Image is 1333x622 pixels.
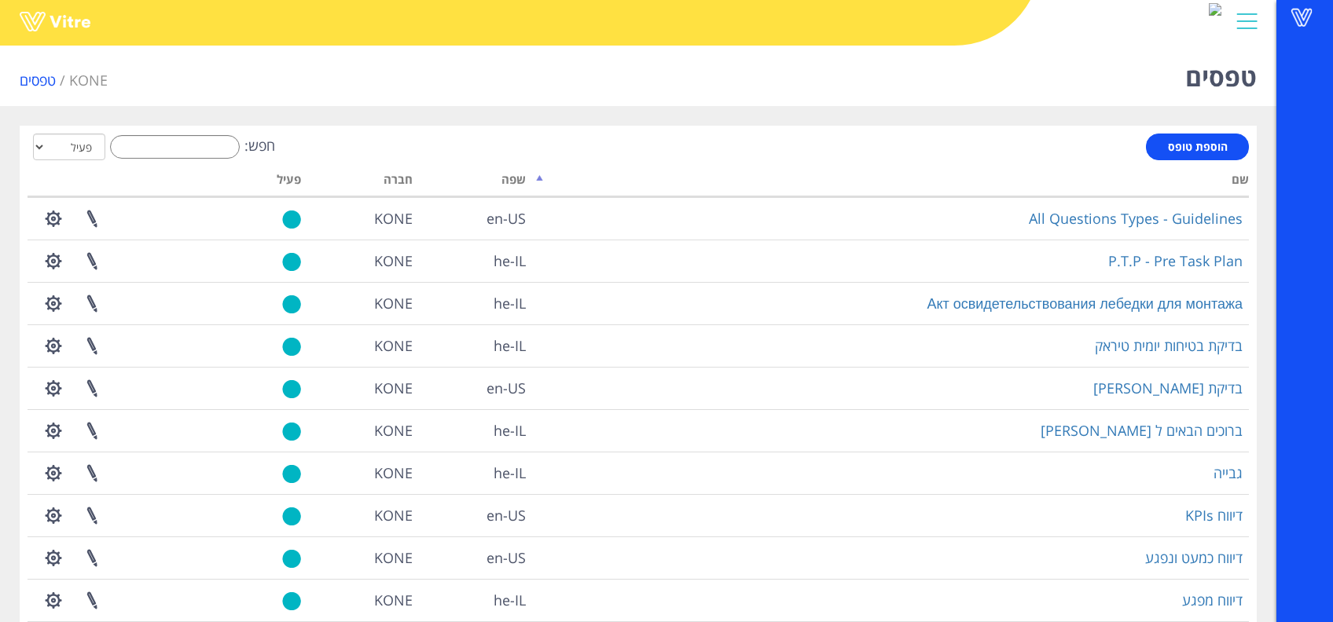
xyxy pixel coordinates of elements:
[1185,39,1257,106] h1: טפסים
[419,536,533,579] td: en-US
[105,135,275,159] label: חפש:
[374,548,413,567] span: 223
[419,197,533,240] td: en-US
[1108,251,1243,270] a: P.T.P - Pre Task Plan
[419,579,533,621] td: he-IL
[419,324,533,367] td: he-IL
[20,71,69,91] li: טפסים
[419,367,533,409] td: en-US
[532,167,1249,197] th: שם: activate to sort column descending
[282,337,301,357] img: yes
[374,463,413,482] span: 223
[282,591,301,611] img: yes
[1209,3,1221,16] img: 67fd74b7-d8d8-4d98-9ebf-908dc7745ec0.PNG
[374,379,413,397] span: 223
[419,282,533,324] td: he-IL
[282,210,301,229] img: yes
[307,167,419,197] th: חברה
[1185,506,1243,525] a: דיווח KPIs
[419,167,533,197] th: שפה
[374,209,413,228] span: 223
[374,336,413,355] span: 223
[282,379,301,399] img: yes
[69,71,108,90] span: 223
[1168,139,1228,154] span: הוספת טופס
[282,422,301,441] img: yes
[1146,134,1249,160] a: הוספת טופס
[1214,463,1243,482] a: גבייה
[419,452,533,494] td: he-IL
[1095,336,1243,355] a: בדיקת בטיחות יומית טיראק
[282,507,301,526] img: yes
[226,167,307,197] th: פעיל
[282,549,301,569] img: yes
[282,252,301,272] img: yes
[419,409,533,452] td: he-IL
[374,294,413,313] span: 223
[374,251,413,270] span: 223
[374,506,413,525] span: 223
[927,294,1243,313] a: Акт освидетельствования лебедки для монтажа
[419,240,533,282] td: he-IL
[1182,591,1243,609] a: דיווח מפגע
[282,464,301,484] img: yes
[282,295,301,314] img: yes
[419,494,533,536] td: en-US
[1041,421,1243,440] a: ברוכים הבאים ל [PERSON_NAME]
[374,591,413,609] span: 223
[374,421,413,440] span: 223
[1029,209,1243,228] a: All Questions Types - Guidelines
[1093,379,1243,397] a: בדיקת [PERSON_NAME]
[1145,548,1243,567] a: דיווח כמעט ונפגע
[110,135,240,159] input: חפש:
